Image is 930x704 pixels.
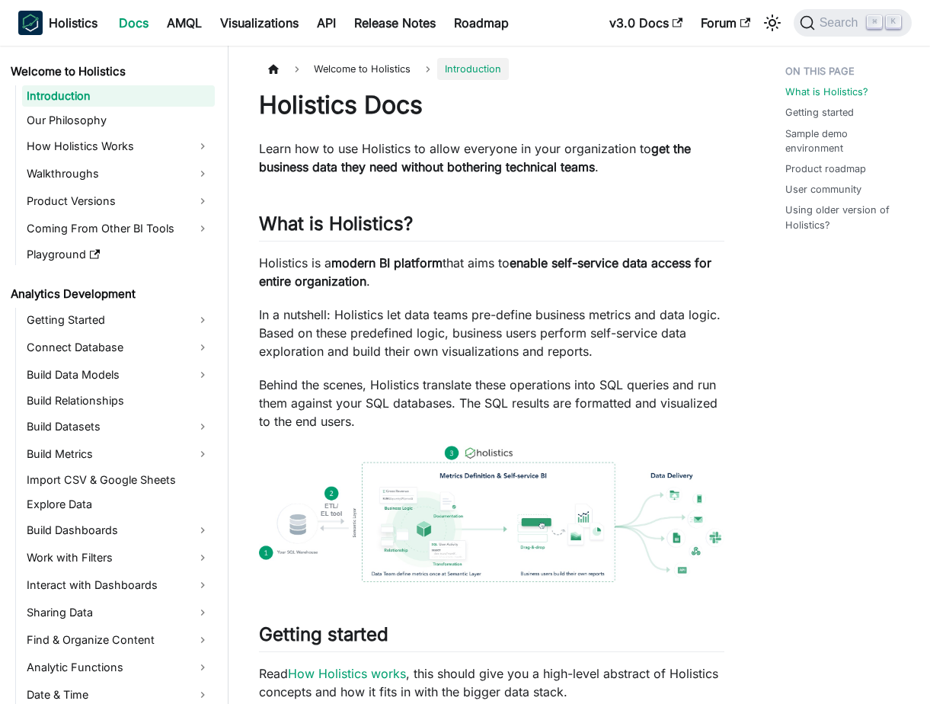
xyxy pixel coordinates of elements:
a: Interact with Dashboards [22,573,215,597]
a: Roadmap [445,11,518,35]
a: Forum [692,11,759,35]
a: Getting started [785,105,854,120]
span: Welcome to Holistics [306,58,418,80]
a: Our Philosophy [22,110,215,131]
nav: Breadcrumbs [259,58,724,80]
a: What is Holistics? [785,85,868,99]
a: Getting Started [22,308,215,332]
span: Introduction [437,58,509,80]
p: Holistics is a that aims to . [259,254,724,290]
button: Switch between dark and light mode (currently light mode) [760,11,785,35]
a: How Holistics Works [22,134,215,158]
a: Build Datasets [22,414,215,439]
a: Using older version of Holistics? [785,203,906,232]
a: Product Versions [22,189,215,213]
img: Holistics [18,11,43,35]
button: Search (Command+K) [794,9,912,37]
a: Introduction [22,85,215,107]
kbd: K [886,15,901,29]
span: Search [815,16,868,30]
a: Walkthroughs [22,162,215,186]
a: Sample demo environment [785,126,906,155]
h1: Holistics Docs [259,90,724,120]
a: Product roadmap [785,162,866,176]
a: Coming From Other BI Tools [22,216,215,241]
p: In a nutshell: Holistics let data teams pre-define business metrics and data logic. Based on thes... [259,306,724,360]
img: How Holistics fits in your Data Stack [259,446,724,582]
kbd: ⌘ [867,15,882,29]
a: Build Dashboards [22,518,215,542]
a: How Holistics works [288,666,406,681]
strong: modern BI platform [331,255,443,270]
a: AMQL [158,11,211,35]
a: User community [785,182,861,197]
a: Build Data Models [22,363,215,387]
a: Home page [259,58,288,80]
p: Learn how to use Holistics to allow everyone in your organization to . [259,139,724,176]
b: Holistics [49,14,97,32]
a: Visualizations [211,11,308,35]
a: Sharing Data [22,600,215,625]
h2: Getting started [259,623,724,652]
p: Behind the scenes, Holistics translate these operations into SQL queries and run them against you... [259,376,724,430]
a: Find & Organize Content [22,628,215,652]
a: v3.0 Docs [600,11,692,35]
a: Playground [22,244,215,265]
a: Analytic Functions [22,655,215,680]
a: Analytics Development [6,283,215,305]
a: Import CSV & Google Sheets [22,469,215,491]
a: Build Metrics [22,442,215,466]
a: Explore Data [22,494,215,515]
a: Build Relationships [22,390,215,411]
p: Read , this should give you a high-level abstract of Holistics concepts and how it fits in with t... [259,664,724,701]
a: API [308,11,345,35]
a: Connect Database [22,335,215,360]
a: Work with Filters [22,546,215,570]
a: HolisticsHolistics [18,11,97,35]
a: Release Notes [345,11,445,35]
a: Welcome to Holistics [6,61,215,82]
h2: What is Holistics? [259,213,724,242]
a: Docs [110,11,158,35]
